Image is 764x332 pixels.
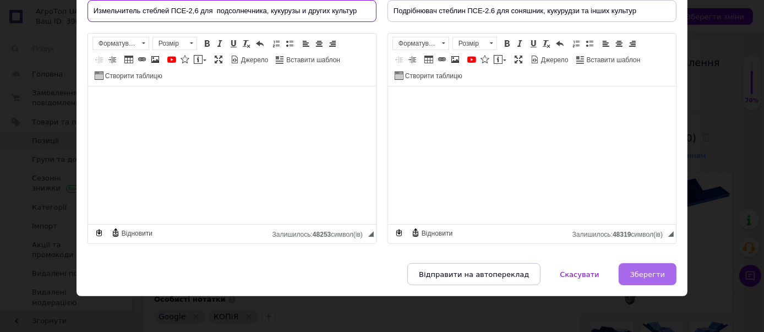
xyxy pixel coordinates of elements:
a: Збільшити відступ [106,53,118,66]
a: Курсив (Ctrl+I) [214,37,226,50]
a: Вставити шаблон [274,53,342,66]
div: Кiлькiсть символiв [272,228,368,238]
a: По правому краю [626,37,639,50]
a: Максимізувати [212,53,225,66]
a: Зображення [149,53,161,66]
a: По правому краю [326,37,339,50]
a: Зробити резервну копію зараз [93,227,105,239]
a: Таблиця [423,53,435,66]
a: Створити таблицю [93,69,164,81]
span: Форматування [93,37,138,50]
a: Форматування [92,37,149,50]
a: Вставити/видалити маркований список [583,37,596,50]
button: Зберегти [619,263,676,285]
a: Видалити форматування [241,37,253,50]
span: Відновити [120,229,152,238]
a: Збільшити відступ [406,53,418,66]
a: Підкреслений (Ctrl+U) [527,37,539,50]
a: Додати відео з YouTube [166,53,178,66]
span: 48319 [613,231,631,238]
a: Вставити іконку [179,53,191,66]
a: Вставити/Редагувати посилання (Ctrl+L) [136,53,148,66]
a: Максимізувати [512,53,525,66]
span: Зберегти [630,270,665,279]
a: Зменшити відступ [93,53,105,66]
a: Вставити/видалити нумерований список [270,37,282,50]
span: Розмір [453,37,486,50]
button: Відправити на автопереклад [407,263,541,285]
span: Відправити на автопереклад [419,270,529,279]
a: Повернути (Ctrl+Z) [254,37,266,50]
span: Розмір [153,37,186,50]
a: Відновити [110,227,154,239]
a: Вставити/Редагувати посилання (Ctrl+L) [436,53,448,66]
a: Зробити резервну копію зараз [393,227,405,239]
a: Створити таблицю [393,69,464,81]
a: Вставити шаблон [575,53,642,66]
iframe: Редактор, 9F80D2BF-BFCB-47DA-9B0D-E563485E6161 [88,86,376,224]
span: Вставити шаблон [285,56,340,65]
span: Вставити шаблон [585,56,641,65]
a: Вставити повідомлення [192,53,208,66]
a: Курсив (Ctrl+I) [514,37,526,50]
a: По лівому краю [600,37,612,50]
a: Видалити форматування [541,37,553,50]
iframe: Редактор, 05478E92-C411-4DF6-9B3B-CF0C6077A724 [388,86,676,224]
a: Вставити іконку [479,53,491,66]
a: Жирний (Ctrl+B) [501,37,513,50]
span: Скасувати [560,270,599,279]
a: Розмір [152,37,197,50]
span: Джерело [539,56,569,65]
span: Форматування [393,37,438,50]
span: Відновити [420,229,452,238]
a: Підкреслений (Ctrl+U) [227,37,239,50]
a: Вставити/видалити нумерований список [570,37,582,50]
a: Таблиця [123,53,135,66]
a: Зменшити відступ [393,53,405,66]
a: Зображення [449,53,461,66]
a: Джерело [529,53,570,66]
a: Форматування [392,37,449,50]
a: Вставити/видалити маркований список [283,37,296,50]
div: Кiлькiсть символiв [572,228,668,238]
a: Розмір [452,37,497,50]
a: Жирний (Ctrl+B) [201,37,213,50]
a: Відновити [410,227,454,239]
button: Скасувати [548,263,610,285]
span: Створити таблицю [103,72,162,81]
a: Вставити повідомлення [492,53,508,66]
a: По лівому краю [300,37,312,50]
span: 48253 [313,231,331,238]
span: Створити таблицю [403,72,462,81]
span: Потягніть для зміни розмірів [368,231,374,237]
a: По центру [313,37,325,50]
a: По центру [613,37,625,50]
a: Повернути (Ctrl+Z) [554,37,566,50]
span: Потягніть для зміни розмірів [668,231,674,237]
span: Джерело [239,56,269,65]
a: Додати відео з YouTube [466,53,478,66]
a: Джерело [229,53,270,66]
